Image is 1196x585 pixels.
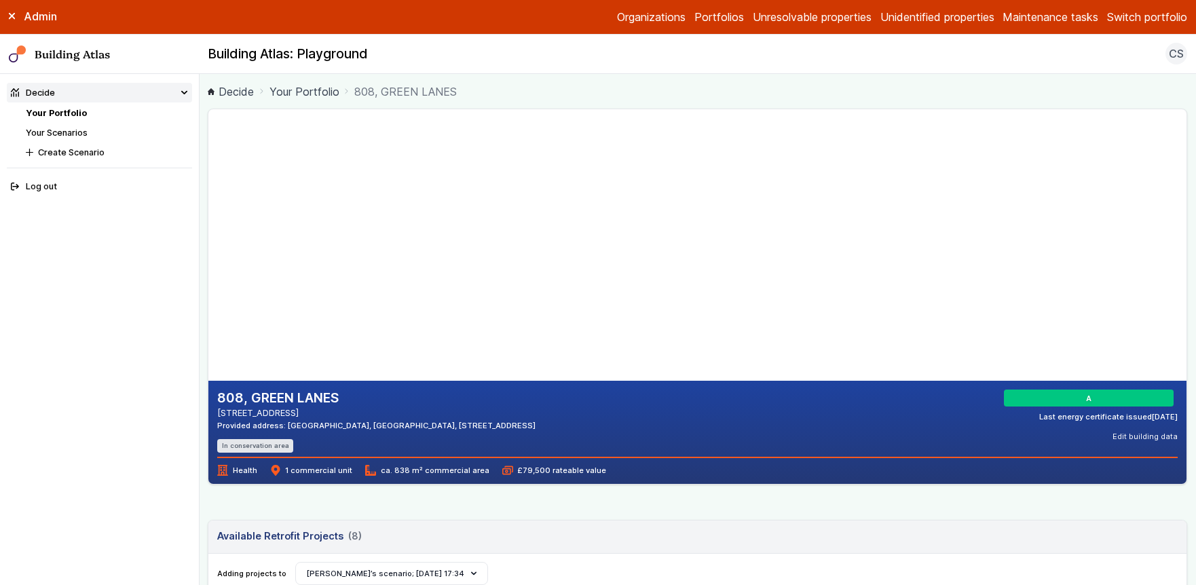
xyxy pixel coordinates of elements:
[26,128,88,138] a: Your Scenarios
[1088,393,1094,404] span: A
[217,568,286,579] span: Adding projects to
[217,407,536,419] address: [STREET_ADDRESS]
[22,143,192,162] button: Create Scenario
[502,465,606,476] span: £79,500 rateable value
[365,465,489,476] span: ca. 838 m² commercial area
[9,45,26,63] img: main-0bbd2752.svg
[270,465,352,476] span: 1 commercial unit
[1152,412,1178,421] time: [DATE]
[208,83,254,100] a: Decide
[1165,43,1187,64] button: CS
[269,83,339,100] a: Your Portfolio
[354,83,457,100] span: 808, GREEN LANES
[1003,9,1098,25] a: Maintenance tasks
[217,465,257,476] span: Health
[694,9,744,25] a: Portfolios
[26,108,87,118] a: Your Portfolio
[1113,431,1178,442] button: Edit building data
[348,529,362,544] span: (8)
[295,562,488,585] button: [PERSON_NAME]’s scenario; [DATE] 17:34
[11,86,55,99] div: Decide
[880,9,994,25] a: Unidentified properties
[7,177,192,197] button: Log out
[617,9,686,25] a: Organizations
[753,9,872,25] a: Unresolvable properties
[1107,9,1187,25] button: Switch portfolio
[217,529,361,544] h3: Available Retrofit Projects
[1169,45,1184,62] span: CS
[7,83,192,102] summary: Decide
[208,45,368,63] h2: Building Atlas: Playground
[1039,411,1178,422] div: Last energy certificate issued
[217,390,536,407] h2: 808, GREEN LANES
[217,439,293,452] li: In conservation area
[217,420,536,431] div: Provided address: [GEOGRAPHIC_DATA], [GEOGRAPHIC_DATA], [STREET_ADDRESS]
